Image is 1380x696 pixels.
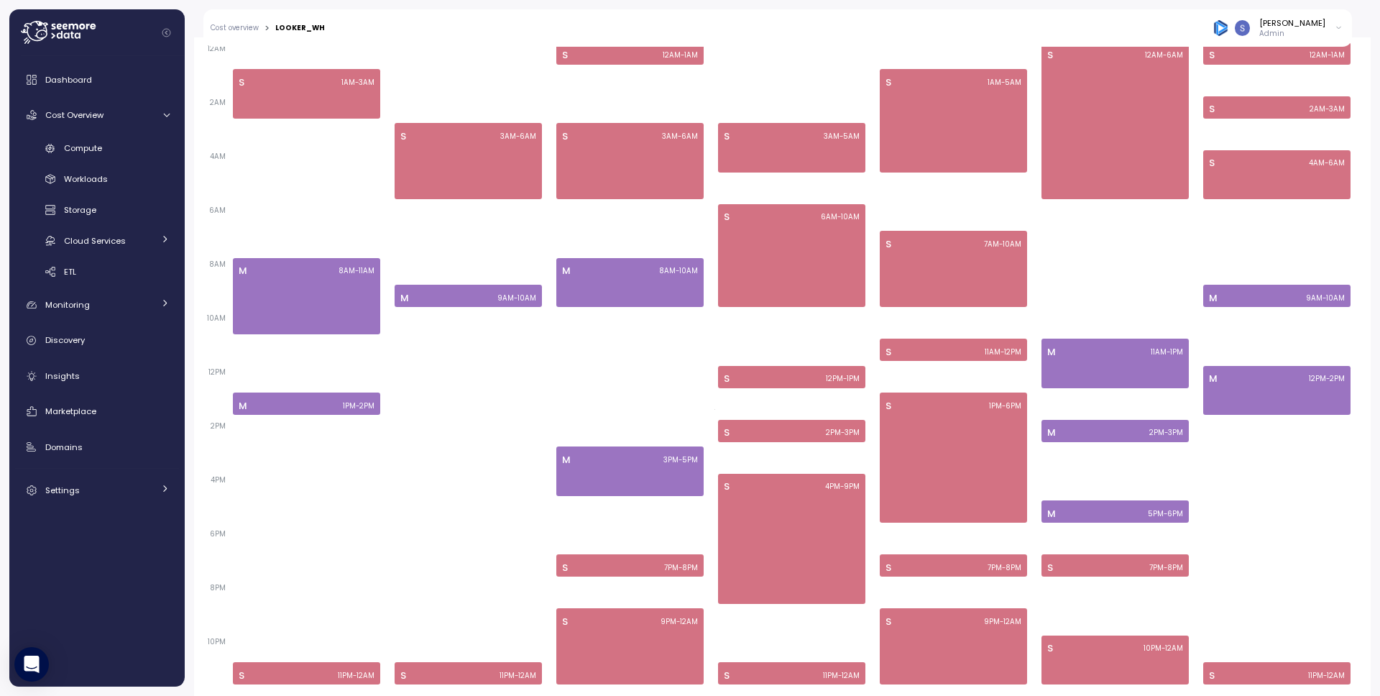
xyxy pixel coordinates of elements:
div: M9AM-10AM [391,283,546,308]
span: Dashboard [45,74,92,86]
p: 8AM - 11AM [339,266,374,276]
div: S11PM-12AM [391,661,546,686]
p: 9PM - 12AM [661,617,698,627]
span: 12AM [204,44,229,53]
div: LOOKER_WH [275,24,325,32]
p: 3AM - 6AM [500,132,536,142]
p: 4PM - 9PM [825,482,860,492]
div: S2PM-3PM [714,418,869,444]
p: 7AM - 10AM [984,239,1021,249]
div: S11PM-12AM [229,661,384,686]
p: S [885,237,891,252]
a: Compute [15,137,179,160]
p: S [562,561,568,575]
p: M [1047,507,1056,521]
p: 12AM - 6AM [1145,50,1183,60]
span: 6PM [206,529,229,539]
p: 11AM - 1PM [1151,347,1183,357]
p: 3AM - 5AM [824,132,860,142]
p: S [724,426,730,440]
p: M [562,453,571,467]
span: 2AM [206,98,229,107]
p: S [885,615,891,629]
div: Open Intercom Messenger [14,647,49,682]
span: 8AM [206,260,229,269]
div: S4PM-9PM [714,472,869,605]
div: [PERSON_NAME] [1259,17,1325,29]
p: 11AM - 12PM [985,347,1021,357]
p: S [562,615,568,629]
div: S7PM-8PM [1038,553,1192,578]
span: Compute [64,142,102,154]
div: M8AM-10AM [553,257,707,308]
span: ETL [64,266,76,278]
p: 11PM - 12AM [338,671,374,681]
div: S10PM-12AM [1038,634,1192,686]
p: 1PM - 6PM [989,401,1021,411]
a: Domains [15,433,179,462]
div: S2AM-3AM [1200,95,1354,120]
p: 8AM - 10AM [659,266,698,276]
p: 9AM - 10AM [1306,293,1345,303]
span: 10PM [204,637,229,646]
span: Monitoring [45,299,90,311]
div: S7PM-8PM [553,553,707,578]
a: Dashboard [15,65,179,94]
span: Cloud Services [64,235,126,247]
p: 7PM - 8PM [988,563,1021,573]
p: Admin [1259,29,1325,39]
div: S7AM-10AM [876,229,1031,308]
div: S1AM-5AM [876,68,1031,173]
button: Collapse navigation [157,27,175,38]
p: M [400,291,409,306]
span: 12PM [205,367,229,377]
img: 684936bde12995657316ed44.PNG [1213,20,1228,35]
p: M [1209,372,1218,386]
img: ACg8ocLCy7HMj59gwelRyEldAl2GQfy23E10ipDNf0SDYCnD3y85RA=s96-c [1235,20,1250,35]
p: S [1209,48,1215,63]
div: S6AM-10AM [714,203,869,308]
p: S [1209,102,1215,116]
p: 1AM - 3AM [341,78,374,88]
p: S [1047,48,1053,63]
a: Cost Overview [15,101,179,129]
a: Insights [15,362,179,390]
span: 4AM [206,152,229,161]
p: S [885,75,891,90]
div: M1PM-2PM [229,391,384,416]
div: M8AM-11AM [229,257,384,336]
span: 8PM [206,583,229,592]
p: S [724,669,730,683]
span: 10AM [203,313,229,323]
p: 3AM - 6AM [662,132,698,142]
span: Insights [45,370,80,382]
div: S4AM-6AM [1200,149,1354,201]
span: Cost Overview [45,109,103,121]
p: S [400,669,406,683]
p: 11PM - 12AM [823,671,860,681]
div: M11AM-1PM [1038,337,1192,389]
a: Monitoring [15,290,179,319]
span: 2PM [207,421,229,431]
p: 2PM - 3PM [1149,428,1183,438]
a: Marketplace [15,397,179,426]
p: S [885,399,891,413]
p: 9PM - 12AM [984,617,1021,627]
p: S [724,129,730,144]
div: S12AM-1AM [553,41,707,66]
div: M12PM-2PM [1200,365,1354,416]
div: S1PM-6PM [876,391,1031,524]
div: S3AM-6AM [553,122,707,201]
div: S3AM-5AM [714,122,869,173]
span: Domains [45,441,83,453]
div: M3PM-5PM [553,445,707,497]
p: 11PM - 12AM [1308,671,1345,681]
p: 1PM - 2PM [343,401,374,411]
p: 2AM - 3AM [1310,104,1345,114]
span: 6AM [206,206,229,215]
p: 12AM - 1AM [663,50,698,60]
span: Workloads [64,173,108,185]
span: Marketplace [45,406,96,417]
div: S12PM-1PM [714,365,869,390]
p: S [724,372,730,386]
